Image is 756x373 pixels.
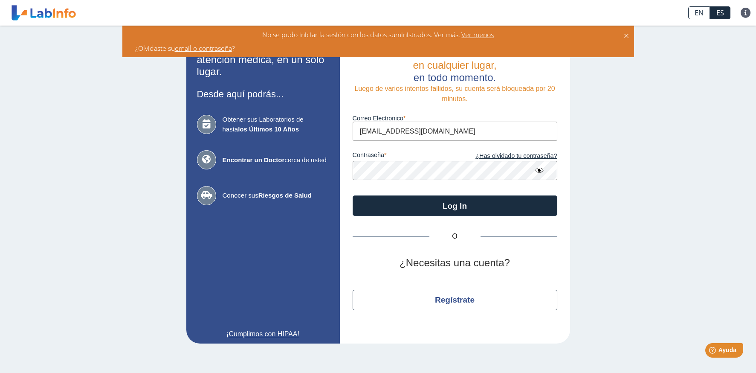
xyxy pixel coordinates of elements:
a: ES [710,6,730,19]
h3: Desde aquí podrás... [197,89,329,99]
button: Regístrate [353,290,557,310]
a: ¡Cumplimos con HIPAA! [197,329,329,339]
label: contraseña [353,152,455,161]
span: en cualquier lugar, [413,59,496,71]
span: cerca de usted [223,155,329,165]
h2: Todas sus necesidades de atención médica, en un solo lugar. [197,41,329,78]
iframe: Help widget launcher [680,340,747,364]
span: ¿Olvidaste su ? [135,44,235,53]
span: Obtener sus Laboratorios de hasta [223,115,329,134]
h2: ¿Necesitas una cuenta? [353,257,557,269]
b: los Últimos 10 Años [238,125,299,133]
span: No se pudo iniciar la sesión con los datos suministrados. Ver más. [262,30,460,39]
b: Riesgos de Salud [258,192,312,199]
span: en todo momento. [414,72,496,83]
label: Correo Electronico [353,115,557,122]
b: Encontrar un Doctor [223,156,285,163]
span: Ver menos [460,30,494,39]
a: email o contraseña [175,44,232,53]
span: Luego de varios intentos fallidos, su cuenta será bloqueada por 20 minutos. [354,85,555,102]
button: Log In [353,195,557,216]
span: Conocer sus [223,191,329,201]
a: ¿Has olvidado tu contraseña? [455,152,557,161]
span: O [429,231,481,242]
a: EN [688,6,710,19]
